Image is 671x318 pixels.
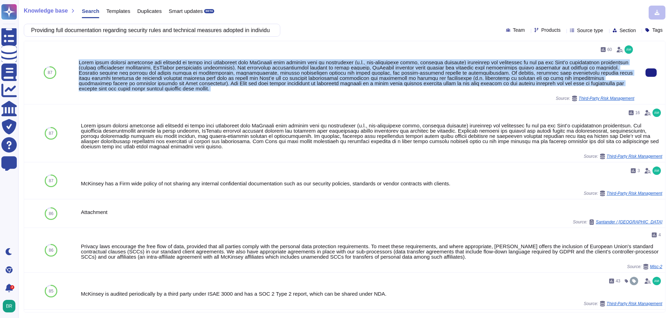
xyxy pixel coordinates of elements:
span: 60 [607,47,612,52]
div: Lorem ipsum dolorsi ametconse adi elitsedd ei tempo inci utlaboreet dolo MaGnaali enim adminim ve... [81,123,662,149]
span: Source: [584,191,662,196]
span: Duplicates [137,8,162,14]
img: user [652,277,661,285]
span: Smart updates [169,8,203,14]
img: user [625,45,633,54]
div: Attachment [81,209,662,215]
div: McKinsey has a Firm wide policy of not sharing any internal confidential documentation such as ou... [81,181,662,186]
img: user [3,300,15,312]
span: Templates [106,8,130,14]
span: Misc-2 [650,265,662,269]
span: Source: [627,264,662,269]
span: Tags [652,28,663,32]
span: 87 [48,71,52,75]
img: user [652,167,661,175]
span: 43 [616,279,620,283]
span: Third-Party Risk Management [579,96,634,101]
span: Source type [577,28,603,33]
span: Team [513,28,525,32]
span: Section [620,28,636,33]
span: 85 [49,289,53,293]
span: 86 [49,248,53,252]
span: 87 [49,179,53,183]
span: Search [82,8,99,14]
span: Products [541,28,561,32]
button: user [1,298,20,314]
div: Privacy laws encourage the free flow of data, provided that all parties comply with the personal ... [81,244,662,259]
span: Third-Party Risk Management [607,154,662,158]
div: BETA [204,9,214,13]
span: Third-Party Risk Management [607,302,662,306]
span: Source: [556,96,634,101]
span: 4 [658,233,661,237]
div: 2 [10,285,14,289]
span: Source: [584,301,662,306]
div: McKinsey is audited periodically by a third party under ISAE 3000 and has a SOC 2 Type 2 report, ... [81,291,662,296]
span: 16 [635,111,640,115]
div: Lorem ipsum dolorsi ametconse adi elitsedd ei tempo inci utlaboreet dolo MaGnaali enim adminim ve... [79,60,634,91]
span: 87 [49,131,53,135]
span: Knowledge base [24,8,68,14]
span: Source: [573,219,662,225]
img: user [652,109,661,117]
span: Source: [584,154,662,159]
span: Santander / [GEOGRAPHIC_DATA] [596,220,662,224]
span: Third-Party Risk Management [607,191,662,195]
span: 3 [637,169,640,173]
input: Search a question or template... [28,24,273,36]
span: 86 [49,212,53,216]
